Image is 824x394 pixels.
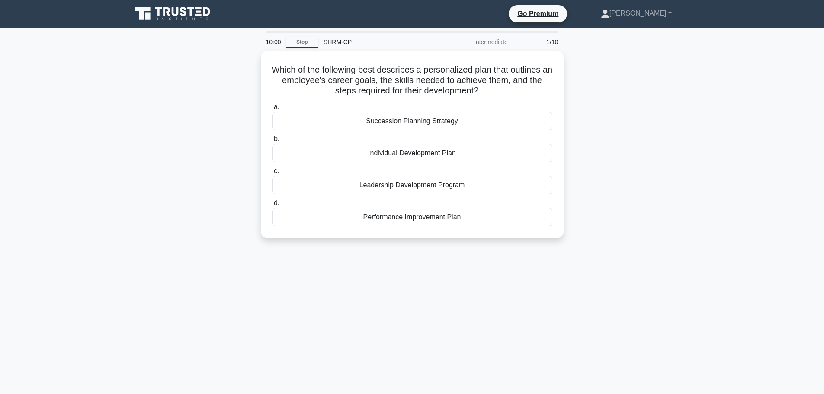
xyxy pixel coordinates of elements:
a: Stop [286,37,318,48]
div: Intermediate [437,33,513,51]
div: 1/10 [513,33,564,51]
h5: Which of the following best describes a personalized plan that outlines an employee's career goal... [271,64,553,96]
div: Leadership Development Program [272,176,552,194]
span: c. [274,167,279,174]
div: Performance Improvement Plan [272,208,552,226]
span: d. [274,199,279,206]
div: Succession Planning Strategy [272,112,552,130]
span: a. [274,103,279,110]
a: [PERSON_NAME] [580,5,693,22]
div: SHRM-CP [318,33,437,51]
div: 10:00 [261,33,286,51]
a: Go Premium [512,8,564,19]
div: Individual Development Plan [272,144,552,162]
span: b. [274,135,279,142]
